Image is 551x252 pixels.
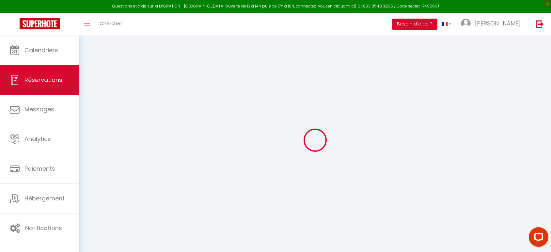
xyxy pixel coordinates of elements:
span: Notifications [25,224,62,232]
span: Calendriers [24,46,58,54]
button: Besoin d'aide ? [392,19,437,30]
span: Chercher [100,20,122,27]
img: ... [461,19,471,28]
img: logout [536,20,544,28]
span: [PERSON_NAME] [475,19,521,27]
span: Hébergement [24,194,65,202]
a: ... [PERSON_NAME] [456,13,529,36]
span: Réservations [24,76,62,84]
span: Paiements [24,165,55,173]
img: Super Booking [20,18,60,29]
a: Chercher [95,13,127,36]
iframe: LiveChat chat widget [524,225,551,252]
span: Analytics [24,135,51,143]
span: Messages [24,105,54,113]
a: en cliquant ici [328,3,355,9]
